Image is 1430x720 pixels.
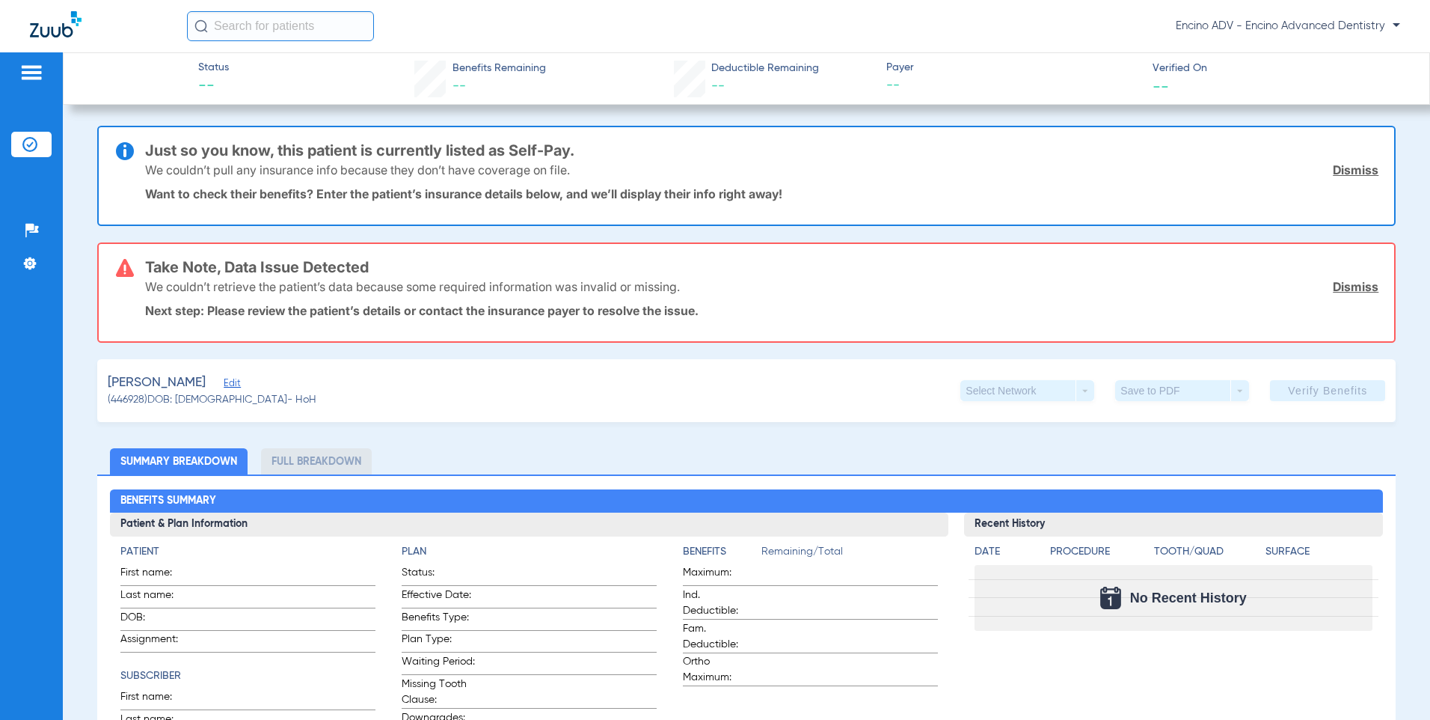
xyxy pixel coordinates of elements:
[452,61,546,76] span: Benefits Remaining
[1265,544,1372,560] h4: Surface
[187,11,374,41] input: Search for patients
[975,544,1037,565] app-breakdown-title: Date
[120,610,194,630] span: DOB:
[1050,544,1149,565] app-breakdown-title: Procedure
[402,632,475,652] span: Plan Type:
[108,373,206,392] span: [PERSON_NAME]
[683,654,756,686] span: Ortho Maximum:
[1333,162,1378,177] a: Dismiss
[1153,78,1169,94] span: --
[116,259,134,277] img: error-icon
[145,260,1379,275] h3: Take Note, Data Issue Detected
[402,654,475,674] span: Waiting Period:
[964,513,1383,537] h3: Recent History
[30,11,82,37] img: Zuub Logo
[711,79,725,93] span: --
[198,76,229,97] span: --
[1154,544,1260,560] h4: Tooth/Quad
[402,677,475,708] span: Missing Tooth Clause:
[1100,587,1121,609] img: Calendar
[683,544,761,560] h4: Benefits
[1333,279,1378,294] a: Dismiss
[711,61,819,76] span: Deductible Remaining
[1050,544,1149,560] h4: Procedure
[402,610,475,630] span: Benefits Type:
[198,60,229,76] span: Status
[886,60,1140,76] span: Payer
[886,76,1140,95] span: --
[975,544,1037,560] h4: Date
[145,303,1379,318] p: Next step: Please review the patient’s details or contact the insurance payer to resolve the issue.
[224,378,237,392] span: Edit
[683,588,756,619] span: Ind. Deductible:
[120,689,194,710] span: First name:
[683,544,761,565] app-breakdown-title: Benefits
[120,668,375,684] h4: Subscriber
[145,162,570,177] p: We couldn’t pull any insurance info because they don’t have coverage on file.
[145,143,1379,158] h3: Just so you know, this patient is currently listed as Self-Pay.
[145,186,1379,201] p: Want to check their benefits? Enter the patient’s insurance details below, and we’ll display thei...
[402,588,475,608] span: Effective Date:
[116,142,134,160] img: info-icon
[108,392,316,408] span: (446928) DOB: [DEMOGRAPHIC_DATA] - HoH
[261,448,372,475] li: Full Breakdown
[120,588,194,608] span: Last name:
[120,544,375,560] h4: Patient
[402,544,657,560] h4: Plan
[120,565,194,585] span: First name:
[110,513,948,537] h3: Patient & Plan Information
[1130,591,1247,605] span: No Recent History
[145,279,680,294] p: We couldn’t retrieve the patient’s data because some required information was invalid or missing.
[452,79,466,93] span: --
[1176,19,1400,34] span: Encino ADV - Encino Advanced Dentistry
[1154,544,1260,565] app-breakdown-title: Tooth/Quad
[19,64,43,82] img: hamburger-icon
[110,448,248,475] li: Summary Breakdown
[110,489,1383,513] h2: Benefits Summary
[194,19,208,33] img: Search Icon
[120,632,194,652] span: Assignment:
[761,544,938,565] span: Remaining/Total
[402,565,475,585] span: Status:
[1153,61,1406,76] span: Verified On
[683,621,756,653] span: Fam. Deductible:
[683,565,756,585] span: Maximum:
[1265,544,1372,565] app-breakdown-title: Surface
